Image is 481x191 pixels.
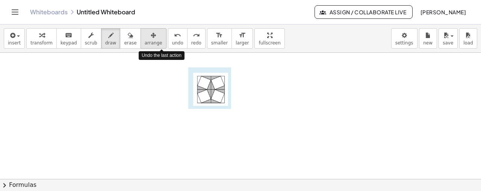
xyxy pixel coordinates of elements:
button: erase [120,28,141,49]
button: scrub [81,28,101,49]
span: undo [172,40,183,46]
i: format_size [239,31,246,40]
span: transform [30,40,53,46]
span: erase [124,40,136,46]
i: undo [174,31,181,40]
button: format_sizelarger [231,28,253,49]
button: format_sizesmaller [207,28,232,49]
div: Undo the last action [139,51,185,60]
a: Whiteboards [30,8,68,16]
span: redo [191,40,201,46]
span: Assign / Collaborate Live [321,9,406,15]
span: insert [8,40,21,46]
span: settings [395,40,413,46]
button: [PERSON_NAME] [414,5,472,19]
span: new [423,40,433,46]
button: arrange [141,28,166,49]
span: [PERSON_NAME] [420,9,466,15]
span: draw [105,40,116,46]
span: save [443,40,453,46]
span: arrange [145,40,162,46]
i: redo [193,31,200,40]
i: keyboard [65,31,72,40]
span: smaller [211,40,228,46]
button: draw [101,28,121,49]
span: fullscreen [259,40,280,46]
button: save [439,28,458,49]
span: scrub [85,40,97,46]
button: undoundo [168,28,188,49]
span: keypad [61,40,77,46]
button: redoredo [187,28,206,49]
button: Assign / Collaborate Live [315,5,413,19]
button: insert [4,28,25,49]
span: load [463,40,473,46]
button: settings [391,28,417,49]
button: keyboardkeypad [56,28,81,49]
button: fullscreen [254,28,284,49]
button: transform [26,28,57,49]
i: format_size [216,31,223,40]
span: larger [236,40,249,46]
button: Toggle navigation [9,6,21,18]
button: load [459,28,477,49]
button: new [419,28,437,49]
